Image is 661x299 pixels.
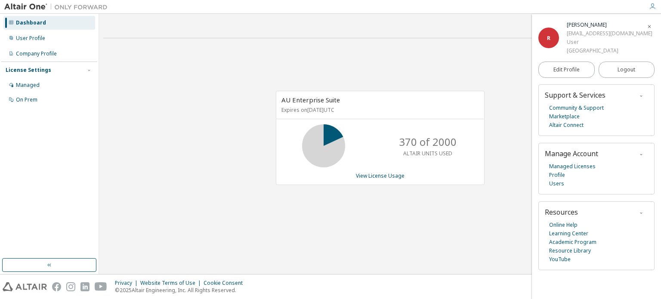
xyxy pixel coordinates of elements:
[567,21,652,29] div: Rachelle Ann Nepa
[3,282,47,291] img: altair_logo.svg
[549,121,584,129] a: Altair Connect
[6,67,51,74] div: License Settings
[403,150,452,157] p: ALTAIR UNITS USED
[545,149,598,158] span: Manage Account
[399,135,457,149] p: 370 of 2000
[16,82,40,89] div: Managed
[567,38,652,46] div: User
[549,255,571,264] a: YouTube
[115,280,140,287] div: Privacy
[356,172,405,179] a: View License Usage
[140,280,204,287] div: Website Terms of Use
[66,282,75,291] img: instagram.svg
[549,221,578,229] a: Online Help
[80,282,90,291] img: linkedin.svg
[547,34,550,42] span: R
[549,112,580,121] a: Marketplace
[567,29,652,38] div: [EMAIL_ADDRESS][DOMAIN_NAME]
[549,104,604,112] a: Community & Support
[545,207,578,217] span: Resources
[567,46,652,55] div: [GEOGRAPHIC_DATA]
[549,171,565,179] a: Profile
[549,179,564,188] a: Users
[553,66,580,73] span: Edit Profile
[549,162,596,171] a: Managed Licenses
[4,3,112,11] img: Altair One
[549,229,588,238] a: Learning Center
[549,247,591,255] a: Resource Library
[16,50,57,57] div: Company Profile
[281,106,477,114] p: Expires on [DATE] UTC
[538,62,595,78] a: Edit Profile
[549,238,596,247] a: Academic Program
[16,19,46,26] div: Dashboard
[16,35,45,42] div: User Profile
[545,90,605,100] span: Support & Services
[618,65,635,74] span: Logout
[281,96,340,104] span: AU Enterprise Suite
[95,282,107,291] img: youtube.svg
[16,96,37,103] div: On Prem
[52,282,61,291] img: facebook.svg
[115,287,248,294] p: © 2025 Altair Engineering, Inc. All Rights Reserved.
[204,280,248,287] div: Cookie Consent
[599,62,655,78] button: Logout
